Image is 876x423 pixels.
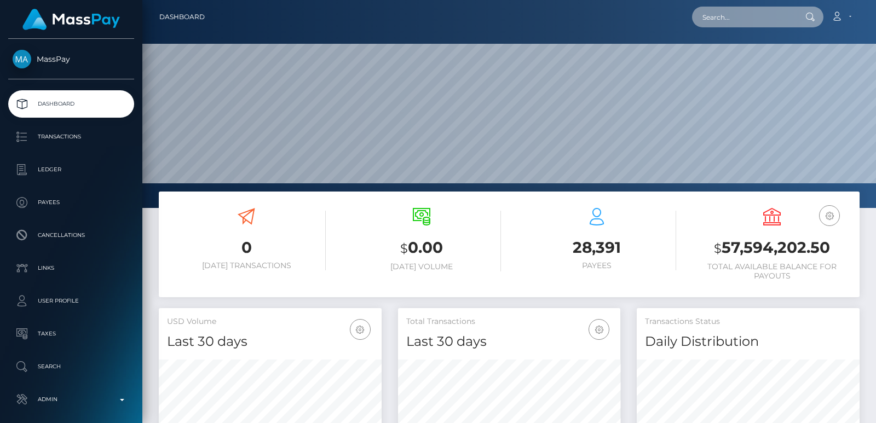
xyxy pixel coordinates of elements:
p: Links [13,260,130,276]
a: User Profile [8,287,134,315]
p: Cancellations [13,227,130,244]
a: Links [8,254,134,282]
a: Search [8,353,134,380]
h4: Last 30 days [167,332,373,351]
h3: 57,594,202.50 [693,237,851,259]
p: Payees [13,194,130,211]
h6: Payees [517,261,676,270]
p: Search [13,358,130,375]
span: MassPay [8,54,134,64]
h3: 28,391 [517,237,676,258]
h3: 0.00 [342,237,501,259]
small: $ [400,241,408,256]
a: Dashboard [8,90,134,118]
h6: [DATE] Transactions [167,261,326,270]
a: Ledger [8,156,134,183]
h5: Transactions Status [645,316,851,327]
input: Search... [692,7,795,27]
h6: [DATE] Volume [342,262,501,271]
a: Admin [8,386,134,413]
small: $ [714,241,722,256]
p: Admin [13,391,130,408]
a: Payees [8,189,134,216]
a: Cancellations [8,222,134,249]
img: MassPay Logo [22,9,120,30]
h5: Total Transactions [406,316,613,327]
p: Taxes [13,326,130,342]
h4: Last 30 days [406,332,613,351]
h4: Daily Distribution [645,332,851,351]
a: Dashboard [159,5,205,28]
h3: 0 [167,237,326,258]
img: MassPay [13,50,31,68]
p: Ledger [13,161,130,178]
a: Taxes [8,320,134,347]
p: Dashboard [13,96,130,112]
p: Transactions [13,129,130,145]
p: User Profile [13,293,130,309]
h5: USD Volume [167,316,373,327]
h6: Total Available Balance for Payouts [693,262,851,281]
a: Transactions [8,123,134,150]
